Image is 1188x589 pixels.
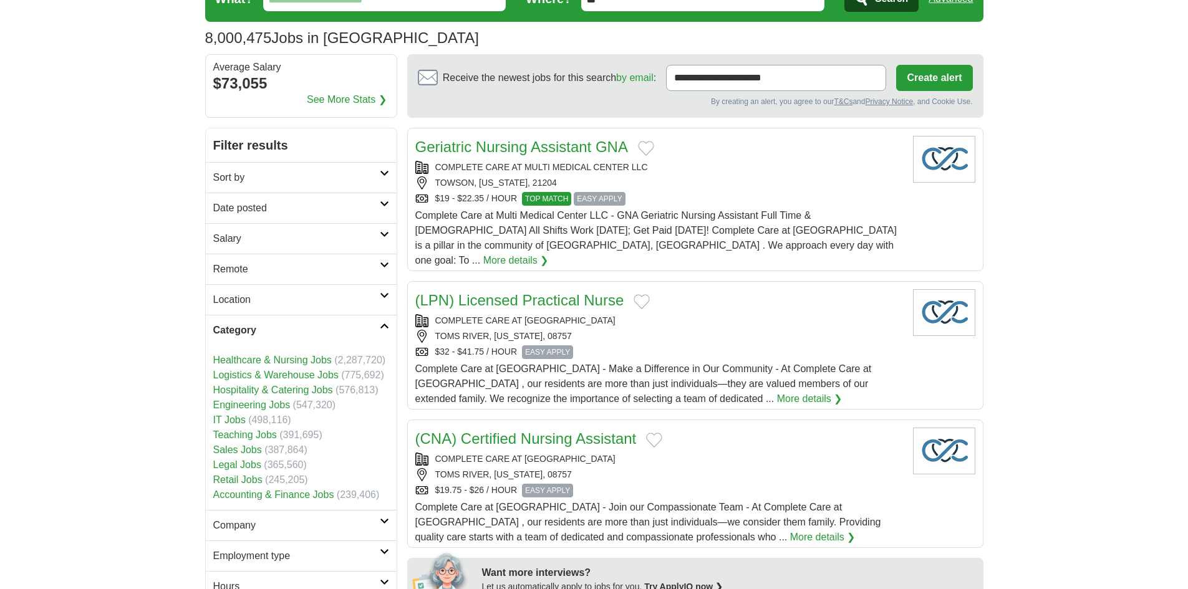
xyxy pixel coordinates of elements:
[213,201,380,216] h2: Date posted
[913,428,975,474] img: Company logo
[777,391,843,406] a: More details ❯
[522,345,573,359] span: EASY APPLY
[415,430,637,447] a: (CNA) Certified Nursing Assistant
[913,136,975,183] img: Company logo
[213,62,389,72] div: Average Salary
[790,530,856,545] a: More details ❯
[213,262,380,277] h2: Remote
[341,370,384,380] span: (775,692)
[896,65,972,91] button: Create alert
[206,128,397,162] h2: Filter results
[264,459,307,470] span: (365,560)
[415,314,903,327] div: COMPLETE CARE AT [GEOGRAPHIC_DATA]
[213,474,263,485] a: Retail Jobs
[213,489,334,500] a: Accounting & Finance Jobs
[206,193,397,223] a: Date posted
[206,284,397,315] a: Location
[646,433,662,448] button: Add to favorite jobs
[213,323,380,338] h2: Category
[415,484,903,497] div: $19.75 - $26 / HOUR
[483,253,549,268] a: More details ❯
[337,489,380,500] span: (239,406)
[206,254,397,284] a: Remote
[213,414,246,425] a: IT Jobs
[522,484,573,497] span: EASY APPLY
[293,400,336,410] span: (547,320)
[415,330,903,343] div: TOMS RIVER, [US_STATE], 08757
[213,170,380,185] h2: Sort by
[205,29,479,46] h1: Jobs in [GEOGRAPHIC_DATA]
[205,27,272,49] span: 8,000,475
[415,345,903,359] div: $32 - $41.75 / HOUR
[213,385,333,395] a: Hospitality & Catering Jobs
[834,97,852,106] a: T&Cs
[206,540,397,571] a: Employment type
[336,385,379,395] span: (576,813)
[415,453,903,466] div: COMPLETE CARE AT [GEOGRAPHIC_DATA]
[213,231,380,246] h2: Salary
[415,210,897,266] span: Complete Care at Multi Medical Center LLC - GNA Geriatric Nursing Assistant Full Time & [DEMOGRAP...
[265,474,308,485] span: (245,205)
[213,355,332,365] a: Healthcare & Nursing Jobs
[307,92,387,107] a: See More Stats ❯
[415,138,628,155] a: Geriatric Nursing Assistant GNA
[206,510,397,540] a: Company
[574,192,625,206] span: EASY APPLY
[213,429,277,440] a: Teaching Jobs
[418,96,973,107] div: By creating an alert, you agree to our and , and Cookie Use.
[213,518,380,533] h2: Company
[865,97,913,106] a: Privacy Notice
[213,292,380,307] h2: Location
[213,400,291,410] a: Engineering Jobs
[415,161,903,174] div: COMPLETE CARE AT MULTI MEDICAL CENTER LLC
[443,70,656,85] span: Receive the newest jobs for this search :
[279,429,322,440] span: (391,695)
[482,565,976,580] div: Want more interviews?
[213,444,262,455] a: Sales Jobs
[213,459,261,470] a: Legal Jobs
[206,162,397,193] a: Sort by
[334,355,385,365] span: (2,287,720)
[213,370,339,380] a: Logistics & Warehouse Jobs
[415,192,903,206] div: $19 - $22.35 / HOUR
[264,444,307,455] span: (387,864)
[522,192,571,206] span: TOP MATCH
[634,294,650,309] button: Add to favorite jobs
[206,223,397,254] a: Salary
[206,315,397,345] a: Category
[616,72,654,83] a: by email
[213,548,380,563] h2: Employment type
[415,292,624,309] a: (LPN) Licensed Practical Nurse
[638,141,654,156] button: Add to favorite jobs
[213,72,389,95] div: $73,055
[913,289,975,336] img: Company logo
[415,502,881,542] span: Complete Care at [GEOGRAPHIC_DATA] - Join our Compassionate Team - At Complete Care at [GEOGRAPHI...
[415,468,903,481] div: TOMS RIVER, [US_STATE], 08757
[415,363,872,404] span: Complete Care at [GEOGRAPHIC_DATA] - Make a Difference in Our Community - At Complete Care at [GE...
[415,176,903,189] div: TOWSON, [US_STATE], 21204
[248,414,291,425] span: (498,116)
